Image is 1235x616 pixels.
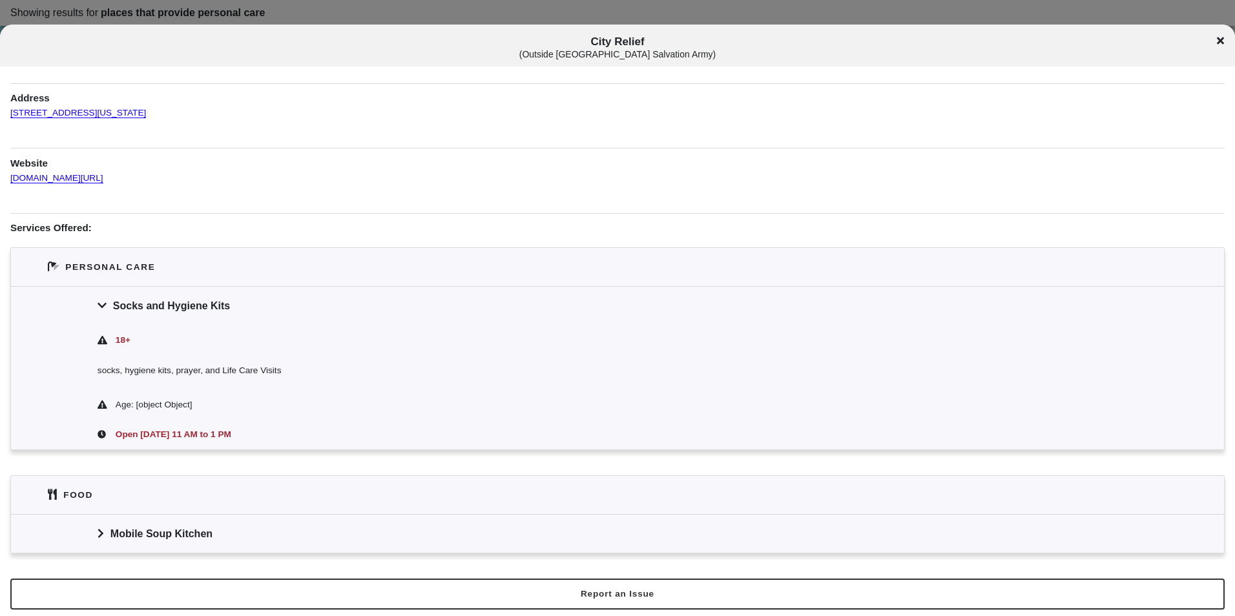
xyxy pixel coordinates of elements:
div: Age: [object Object] [116,398,1137,412]
div: 18+ [113,333,1137,347]
h1: Website [10,148,1225,170]
div: Food [63,488,93,502]
div: Open [DATE] 11 AM to 1 PM [113,427,1137,442]
a: [STREET_ADDRESS][US_STATE] [10,96,146,118]
span: City Relief [105,36,1130,59]
h1: Address [10,83,1225,105]
div: ( Outside [GEOGRAPHIC_DATA] Salvation Army ) [105,49,1130,60]
div: Mobile Soup Kitchen [11,514,1224,553]
a: [DOMAIN_NAME][URL] [10,161,103,183]
button: Report an Issue [10,579,1225,610]
div: Socks and Hygiene Kits [11,286,1224,325]
div: socks, hygiene kits, prayer, and Life Care Visits [11,355,1224,389]
div: Personal Care [65,260,155,274]
h1: Services Offered: [10,213,1225,235]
